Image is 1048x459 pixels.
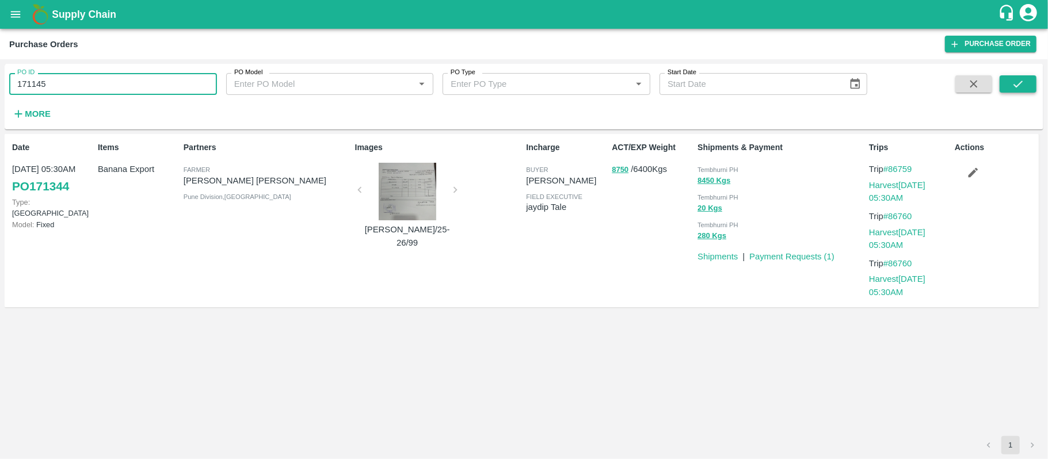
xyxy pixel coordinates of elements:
[612,163,693,176] p: / 6400 Kgs
[230,76,397,91] input: Enter PO Model
[844,73,866,95] button: Choose date
[698,221,738,228] span: Tembhurni PH
[526,166,548,173] span: buyer
[612,163,628,177] button: 8750
[883,165,912,174] a: #86759
[9,104,54,124] button: More
[12,176,69,197] a: PO171344
[1018,2,1039,26] div: account of current user
[98,141,179,154] p: Items
[184,141,350,154] p: Partners
[526,141,607,154] p: Incharge
[660,73,839,95] input: Start Date
[52,9,116,20] b: Supply Chain
[869,163,950,175] p: Trip
[9,73,217,95] input: Enter PO ID
[184,193,291,200] span: Pune Division , [GEOGRAPHIC_DATA]
[12,197,93,219] p: [GEOGRAPHIC_DATA]
[9,37,78,52] div: Purchase Orders
[29,3,52,26] img: logo
[25,109,51,118] strong: More
[698,229,726,243] button: 280 Kgs
[978,436,1043,454] nav: pagination navigation
[631,76,646,91] button: Open
[98,163,179,175] p: Banana Export
[869,181,925,202] a: Harvest[DATE] 05:30AM
[184,174,350,187] p: [PERSON_NAME] [PERSON_NAME]
[234,68,263,77] label: PO Model
[526,193,582,200] span: field executive
[869,274,925,296] a: Harvest[DATE] 05:30AM
[451,68,475,77] label: PO Type
[1001,436,1020,454] button: page 1
[355,141,522,154] p: Images
[698,252,738,261] a: Shipments
[998,4,1018,25] div: customer-support
[869,141,950,154] p: Trips
[749,252,834,261] a: Payment Requests (1)
[12,219,93,230] p: Fixed
[414,76,429,91] button: Open
[698,202,722,215] button: 20 Kgs
[526,174,607,187] p: [PERSON_NAME]
[869,257,950,270] p: Trip
[184,166,210,173] span: Farmer
[12,198,30,206] span: Type:
[738,246,745,263] div: |
[12,141,93,154] p: Date
[12,220,34,229] span: Model:
[698,174,730,188] button: 8450 Kgs
[17,68,35,77] label: PO ID
[612,141,693,154] p: ACT/EXP Weight
[52,6,998,22] a: Supply Chain
[668,68,696,77] label: Start Date
[869,210,950,223] p: Trip
[945,36,1036,52] a: Purchase Order
[698,166,738,173] span: Tembhurni PH
[869,228,925,250] a: Harvest[DATE] 05:30AM
[883,259,912,268] a: #86760
[2,1,29,28] button: open drawer
[698,141,864,154] p: Shipments & Payment
[526,201,607,213] p: jaydip Tale
[446,76,613,91] input: Enter PO Type
[883,212,912,221] a: #86760
[698,194,738,201] span: Tembhurni PH
[12,163,93,175] p: [DATE] 05:30AM
[955,141,1036,154] p: Actions
[364,223,451,249] p: [PERSON_NAME]/25-26/99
